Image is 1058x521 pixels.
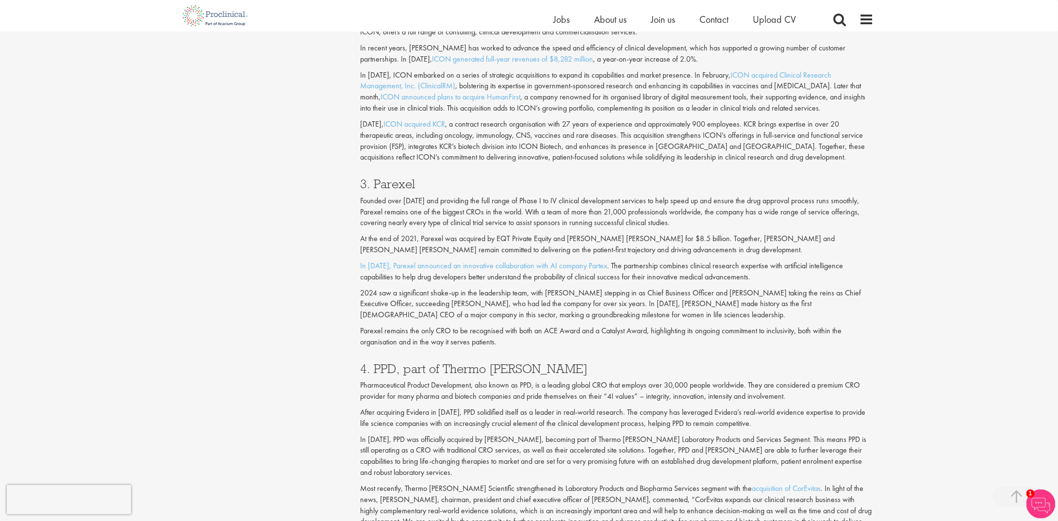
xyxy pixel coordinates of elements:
a: Jobs [553,13,570,26]
p: 2024 saw a significant shake-up in the leadership team, with [PERSON_NAME] stepping in as Chief B... [361,288,874,321]
p: After acquiring Evidera in [DATE], PPD solidified itself as a leader in real-world research. The ... [361,407,874,429]
a: acquisition of CorEvitas [752,483,821,493]
p: [DATE], , a contract research organisation with 27 years of experience and approximately 900 empl... [361,119,874,163]
span: 1 [1026,489,1035,498]
h3: 4. PPD, part of Thermo [PERSON_NAME] [361,362,874,375]
p: In recent years, [PERSON_NAME] has worked to advance the speed and efficiency of clinical develop... [361,43,874,65]
p: At the end of 2021, Parexel was acquired by EQT Private Equity and [PERSON_NAME] [PERSON_NAME] fo... [361,233,874,256]
p: Founded over [DATE] and providing the full range of Phase I to IV clinical development services t... [361,195,874,229]
a: ICON announced plans to acquire HumanFirst [381,92,521,102]
a: ICON acquired KCR [384,119,446,129]
p: Pharmaceutical Product Development, also known as PPD, is a leading global CRO that employs over ... [361,380,874,402]
a: ICON generated full-year revenues of $8,282 million [432,54,594,64]
img: Chatbot [1026,489,1056,519]
h3: 3. Parexel [361,178,874,190]
p: In [DATE], PPD was officially acquired by [PERSON_NAME], becoming part of Thermo [PERSON_NAME] La... [361,434,874,478]
a: In [DATE], Parexel announced an innovative collaboration with AI company Partex [361,260,608,271]
a: Upload CV [753,13,796,26]
p: Parexel remains the only CRO to be recognised with both an ACE Award and a Catalyst Award, highli... [361,326,874,348]
a: ICON acquired Clinical Research Management, Inc. (ClinicalRM) [361,70,832,91]
p: . The partnership combines clinical research expertise with artificial intelligence capabilities ... [361,260,874,283]
p: In [DATE], ICON embarked on a series of strategic acquisitions to expand its capabilities and mar... [361,70,874,114]
a: Contact [699,13,728,26]
a: About us [594,13,627,26]
iframe: reCAPTCHA [7,485,131,514]
a: Join us [651,13,675,26]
